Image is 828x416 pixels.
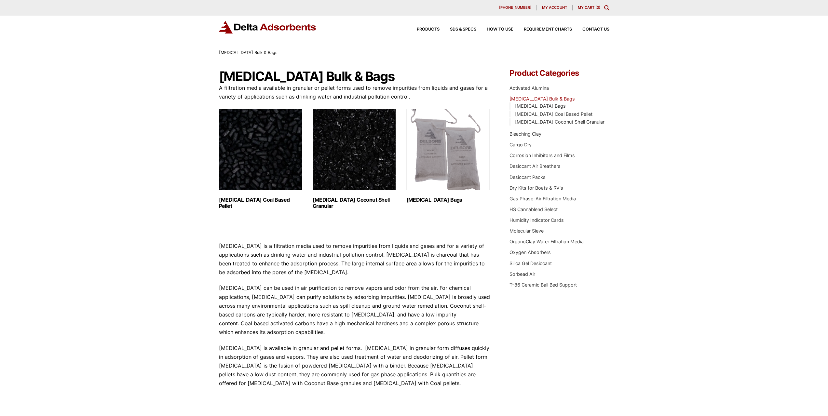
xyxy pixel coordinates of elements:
[572,27,609,32] a: Contact Us
[524,27,572,32] span: Requirement Charts
[509,239,584,244] a: OrganoClay Water Filtration Media
[509,142,532,147] a: Cargo Dry
[582,27,609,32] span: Contact Us
[219,242,490,277] p: [MEDICAL_DATA] is a filtration media used to remove impurities from liquids and gases and for a v...
[509,261,552,266] a: Silica Gel Desiccant
[509,85,549,91] a: Activated Alumina
[476,27,513,32] a: How to Use
[406,27,440,32] a: Products
[499,6,531,9] span: [PHONE_NUMBER]
[597,5,599,10] span: 0
[515,103,566,109] a: [MEDICAL_DATA] Bags
[513,27,572,32] a: Requirement Charts
[406,109,490,203] a: Visit product category Activated Carbon Bags
[509,228,544,234] a: Molecular Sieve
[494,5,537,10] a: [PHONE_NUMBER]
[509,185,563,191] a: Dry Kits for Boats & RV's
[509,69,609,77] h4: Product Categories
[450,27,476,32] span: SDS & SPECS
[406,109,490,190] img: Activated Carbon Bags
[509,282,577,288] a: T-86 Ceramic Ball Bed Support
[219,344,490,388] p: [MEDICAL_DATA] is available in granular and pellet forms. [MEDICAL_DATA] in granular form diffuse...
[406,197,490,203] h2: [MEDICAL_DATA] Bags
[537,5,573,10] a: My account
[578,5,600,10] a: My Cart (0)
[509,196,576,201] a: Gas Phase-Air Filtration Media
[509,163,561,169] a: Desiccant Air Breathers
[219,284,490,337] p: [MEDICAL_DATA] can be used in air purification to remove vapors and odor from the air. For chemic...
[417,27,440,32] span: Products
[509,174,546,180] a: Desiccant Packs
[313,197,396,209] h2: [MEDICAL_DATA] Coconut Shell Granular
[509,271,535,277] a: Sorbead Air
[515,119,604,125] a: [MEDICAL_DATA] Coconut Shell Granular
[219,109,302,209] a: Visit product category Activated Carbon Coal Based Pellet
[509,249,551,255] a: Oxygen Absorbers
[219,50,278,55] span: [MEDICAL_DATA] Bulk & Bags
[219,109,302,190] img: Activated Carbon Coal Based Pellet
[219,197,302,209] h2: [MEDICAL_DATA] Coal Based Pellet
[509,217,564,223] a: Humidity Indicator Cards
[509,207,558,212] a: HS Cannablend Select
[509,96,575,101] a: [MEDICAL_DATA] Bulk & Bags
[542,6,567,9] span: My account
[219,21,317,34] img: Delta Adsorbents
[313,109,396,209] a: Visit product category Activated Carbon Coconut Shell Granular
[509,131,541,137] a: Bleaching Clay
[487,27,513,32] span: How to Use
[219,69,490,84] h1: [MEDICAL_DATA] Bulk & Bags
[515,111,592,117] a: [MEDICAL_DATA] Coal Based Pellet
[219,84,490,101] p: A filtration media available in granular or pellet forms used to remove impurities from liquids a...
[440,27,476,32] a: SDS & SPECS
[604,5,609,10] div: Toggle Modal Content
[509,153,575,158] a: Corrosion Inhibitors and Films
[313,109,396,190] img: Activated Carbon Coconut Shell Granular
